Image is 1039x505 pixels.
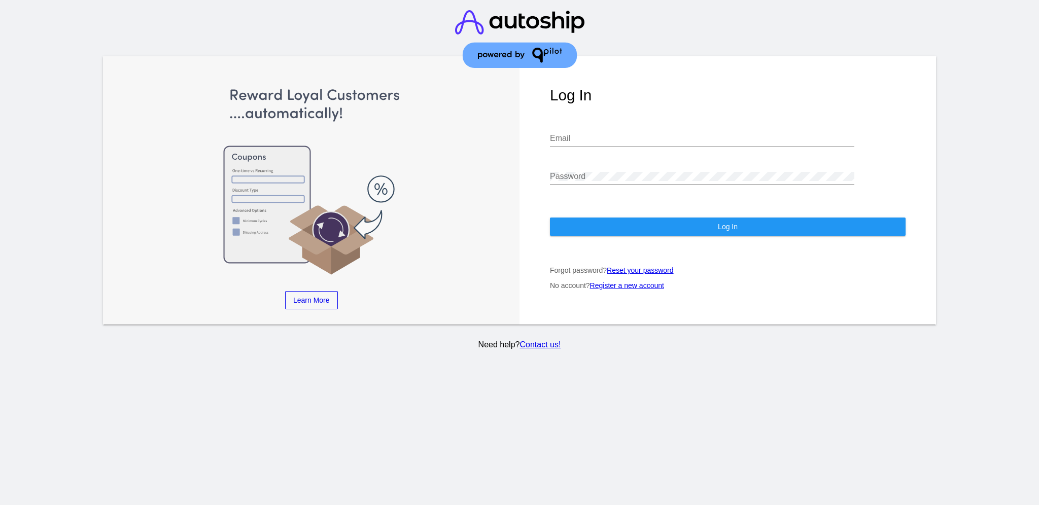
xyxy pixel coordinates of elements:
p: Forgot password? [550,266,906,274]
a: Contact us! [519,340,561,349]
a: Reset your password [607,266,674,274]
p: Need help? [101,340,938,349]
img: Apply Coupons Automatically to Scheduled Orders with QPilot [133,87,489,276]
span: Log In [718,223,738,231]
button: Log In [550,218,906,236]
a: Register a new account [590,281,664,290]
a: Learn More [285,291,338,309]
p: No account? [550,281,906,290]
input: Email [550,134,854,143]
h1: Log In [550,87,906,104]
span: Learn More [293,296,330,304]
